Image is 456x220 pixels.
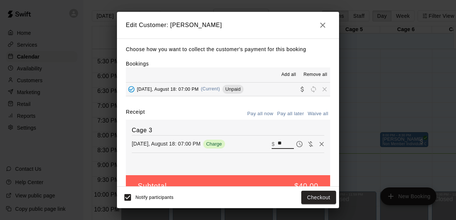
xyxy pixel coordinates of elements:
p: Choose how you want to collect the customer's payment for this booking [126,45,330,54]
span: [DATE], August 18: 07:00 PM [137,86,199,91]
span: Notify participants [135,195,174,200]
span: Waive payment [305,140,316,147]
button: Remove all [301,69,330,81]
span: Collect payment [297,86,308,91]
label: Receipt [126,108,145,120]
h5: Subtotal [138,181,167,191]
span: Reschedule [308,86,319,91]
span: Remove [319,86,330,91]
span: Add all [281,71,296,79]
button: Add all [277,69,301,81]
button: Pay all now [245,108,275,120]
button: Added - Collect Payment[DATE], August 18: 07:00 PM(Current)UnpaidCollect paymentRescheduleRemove [126,83,330,96]
p: [DATE], August 18: 07:00 PM [132,140,201,147]
span: Remove all [304,71,327,79]
button: Pay all later [275,108,306,120]
span: Unpaid [222,86,244,92]
h2: Edit Customer: [PERSON_NAME] [117,12,339,39]
button: Remove [316,139,327,150]
span: Pay later [294,140,305,147]
h6: Cage 3 [132,126,324,135]
p: $ [272,140,275,148]
h5: $40.00 [294,181,318,191]
button: Checkout [301,191,336,204]
span: (Current) [201,86,220,91]
button: Waive all [306,108,330,120]
span: Charge [203,141,225,147]
label: Bookings [126,61,149,67]
button: Added - Collect Payment [126,84,137,95]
